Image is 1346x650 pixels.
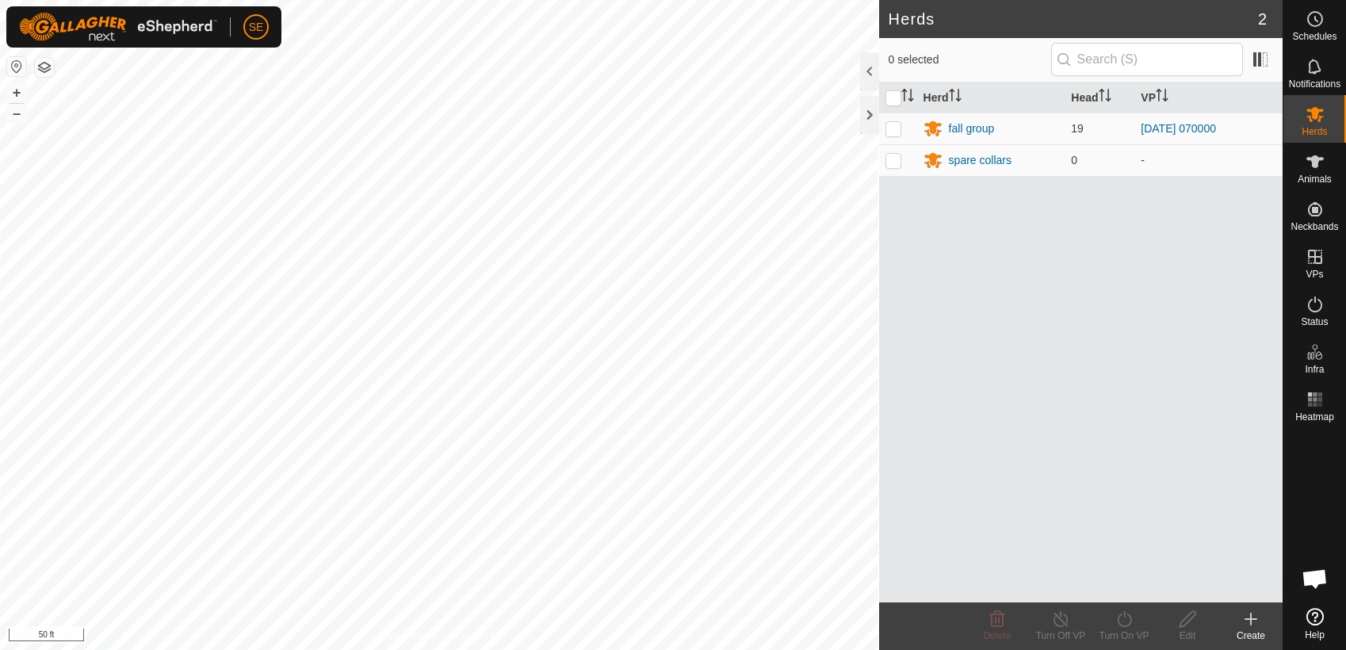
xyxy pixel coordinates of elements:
span: 0 [1071,154,1077,166]
span: Heatmap [1295,412,1334,422]
th: VP [1134,82,1283,113]
th: Herd [917,82,1065,113]
div: Turn On VP [1092,629,1156,643]
h2: Herds [889,10,1258,29]
p-sorticon: Activate to sort [901,91,914,104]
span: Infra [1305,365,1324,374]
div: Open chat [1291,555,1339,602]
th: Head [1065,82,1134,113]
button: – [7,104,26,123]
span: SE [249,19,264,36]
button: Reset Map [7,57,26,76]
div: fall group [949,120,995,137]
div: Edit [1156,629,1219,643]
input: Search (S) [1051,43,1243,76]
button: Map Layers [35,58,54,77]
span: Animals [1298,174,1332,184]
a: Help [1283,602,1346,646]
div: Turn Off VP [1029,629,1092,643]
div: spare collars [949,152,1011,169]
p-sorticon: Activate to sort [1156,91,1168,104]
p-sorticon: Activate to sort [949,91,962,104]
button: + [7,83,26,102]
span: Neckbands [1291,222,1338,231]
span: Notifications [1289,79,1340,89]
span: Schedules [1292,32,1336,41]
p-sorticon: Activate to sort [1099,91,1111,104]
span: Help [1305,630,1325,640]
a: Privacy Policy [377,629,436,644]
a: Contact Us [455,629,502,644]
span: 19 [1071,122,1084,135]
span: 0 selected [889,52,1051,68]
span: 2 [1258,7,1267,31]
span: Status [1301,317,1328,327]
span: Delete [984,630,1011,641]
a: [DATE] 070000 [1141,122,1216,135]
div: Create [1219,629,1283,643]
img: Gallagher Logo [19,13,217,41]
span: Herds [1302,127,1327,136]
span: VPs [1306,270,1323,279]
td: - [1134,144,1283,176]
